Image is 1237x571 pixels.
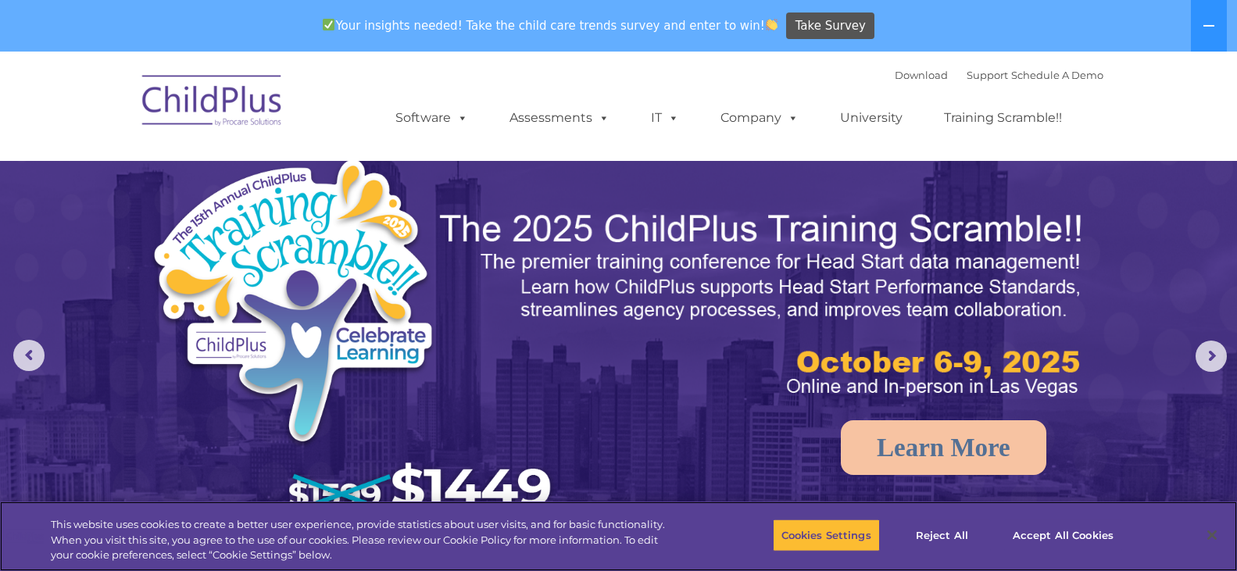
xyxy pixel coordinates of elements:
a: Learn More [841,420,1046,475]
a: Schedule A Demo [1011,69,1103,81]
a: Assessments [494,102,625,134]
button: Accept All Cookies [1004,519,1122,551]
a: IT [635,102,695,134]
button: Reject All [893,519,991,551]
a: Support [967,69,1008,81]
a: Software [380,102,484,134]
button: Close [1195,518,1229,552]
span: Phone number [217,167,284,179]
img: 👏 [766,19,778,30]
div: This website uses cookies to create a better user experience, provide statistics about user visit... [51,517,681,563]
span: Take Survey [795,12,866,40]
a: Training Scramble!! [928,102,1078,134]
a: Company [705,102,814,134]
a: Take Survey [786,12,874,40]
a: Download [895,69,948,81]
img: ✅ [323,19,334,30]
span: Your insights needed! Take the child care trends survey and enter to win! [316,10,785,41]
img: ChildPlus by Procare Solutions [134,64,291,142]
button: Cookies Settings [773,519,880,551]
span: Last name [217,103,265,115]
font: | [895,69,1103,81]
a: University [824,102,918,134]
